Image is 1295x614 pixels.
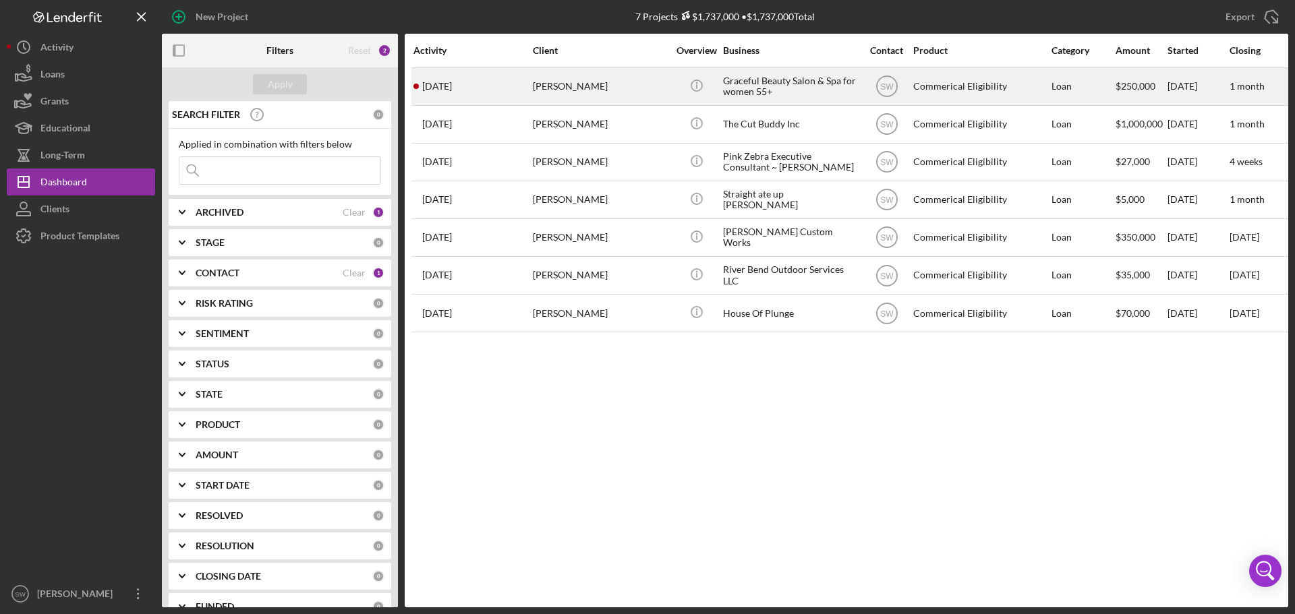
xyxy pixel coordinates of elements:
div: Category [1052,45,1114,56]
div: Business [723,45,858,56]
div: Overview [671,45,722,56]
div: Client [533,45,668,56]
div: Open Intercom Messenger [1249,555,1282,587]
div: Product [913,45,1048,56]
div: Activity [413,45,531,56]
div: Contact [861,45,912,56]
div: Started [1168,45,1228,56]
div: Amount [1116,45,1166,56]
